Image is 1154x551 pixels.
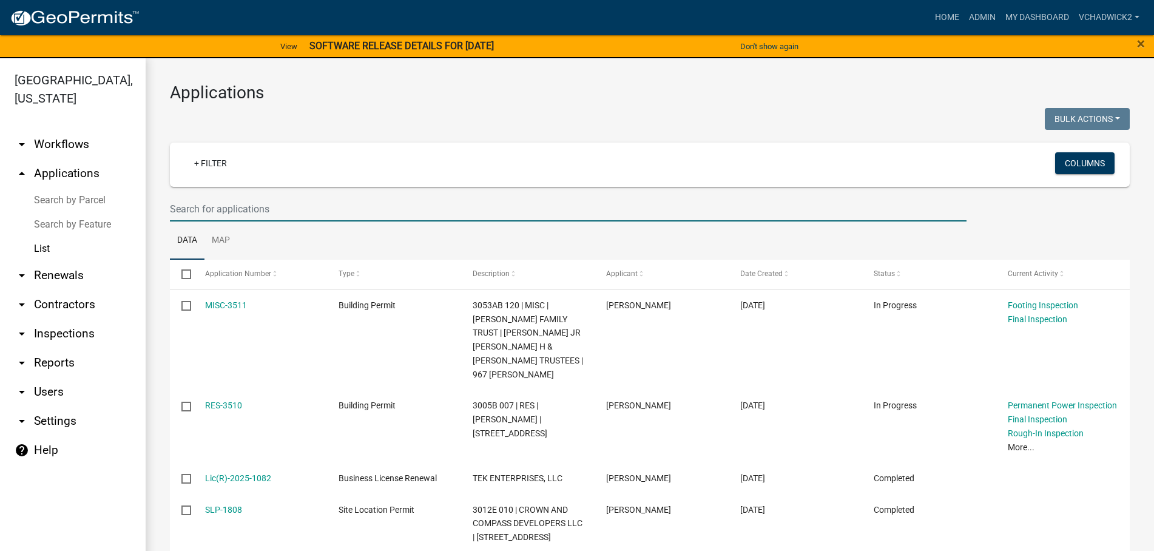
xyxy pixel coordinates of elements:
[740,269,783,278] span: Date Created
[193,260,327,289] datatable-header-cell: Application Number
[15,356,29,370] i: arrow_drop_down
[339,401,396,410] span: Building Permit
[996,260,1130,289] datatable-header-cell: Current Activity
[15,166,29,181] i: arrow_drop_up
[205,401,242,410] a: RES-3510
[735,36,803,56] button: Don't show again
[339,505,414,515] span: Site Location Permit
[930,6,964,29] a: Home
[595,260,729,289] datatable-header-cell: Applicant
[473,505,582,543] span: 3012E 010 | CROWN AND COMPASS DEVELOPERS LLC | 490 FINALE ST
[339,269,354,278] span: Type
[606,505,671,515] span: LISA HOWARD
[740,473,765,483] span: 10/07/2025
[309,40,494,52] strong: SOFTWARE RELEASE DETAILS FOR [DATE]
[1000,6,1074,29] a: My Dashboard
[339,300,396,310] span: Building Permit
[473,269,510,278] span: Description
[15,443,29,458] i: help
[964,6,1000,29] a: Admin
[15,137,29,152] i: arrow_drop_down
[473,401,547,438] span: 3005B 007 | RES | VINCENT GUISETTI | 176 DOWEL CIR
[874,269,895,278] span: Status
[1008,300,1078,310] a: Footing Inspection
[874,401,917,410] span: In Progress
[874,473,914,483] span: Completed
[15,297,29,312] i: arrow_drop_down
[874,300,917,310] span: In Progress
[606,300,671,310] span: ARTHUR HANSON
[1008,442,1034,452] a: More...
[473,473,562,483] span: TEK ENTERPRISES, LLC
[1055,152,1115,174] button: Columns
[606,401,671,410] span: DAVID KING
[606,269,638,278] span: Applicant
[204,221,237,260] a: Map
[15,385,29,399] i: arrow_drop_down
[184,152,237,174] a: + Filter
[15,326,29,341] i: arrow_drop_down
[740,401,765,410] span: 10/07/2025
[170,221,204,260] a: Data
[1008,414,1067,424] a: Final Inspection
[339,473,437,483] span: Business License Renewal
[1045,108,1130,130] button: Bulk Actions
[327,260,461,289] datatable-header-cell: Type
[606,473,671,483] span: JAMES SHOOK
[1008,401,1117,410] a: Permanent Power Inspection
[205,269,271,278] span: Application Number
[473,300,583,379] span: 3053AB 120 | MISC | HANSON FAMILY TRUST | HANSON JR ARTHUR H & JEAN J TRUSTEES | 967 LEMMON LN
[728,260,862,289] datatable-header-cell: Date Created
[740,300,765,310] span: 10/07/2025
[1137,35,1145,52] span: ×
[205,300,247,310] a: MISC-3511
[15,414,29,428] i: arrow_drop_down
[205,505,242,515] a: SLP-1808
[1008,314,1067,324] a: Final Inspection
[740,505,765,515] span: 10/07/2025
[205,473,271,483] a: Lic(R)-2025-1082
[874,505,914,515] span: Completed
[1074,6,1144,29] a: VChadwick2
[170,83,1130,103] h3: Applications
[275,36,302,56] a: View
[862,260,996,289] datatable-header-cell: Status
[170,260,193,289] datatable-header-cell: Select
[170,197,967,221] input: Search for applications
[461,260,595,289] datatable-header-cell: Description
[1008,269,1058,278] span: Current Activity
[15,268,29,283] i: arrow_drop_down
[1137,36,1145,51] button: Close
[1008,428,1084,438] a: Rough-In Inspection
